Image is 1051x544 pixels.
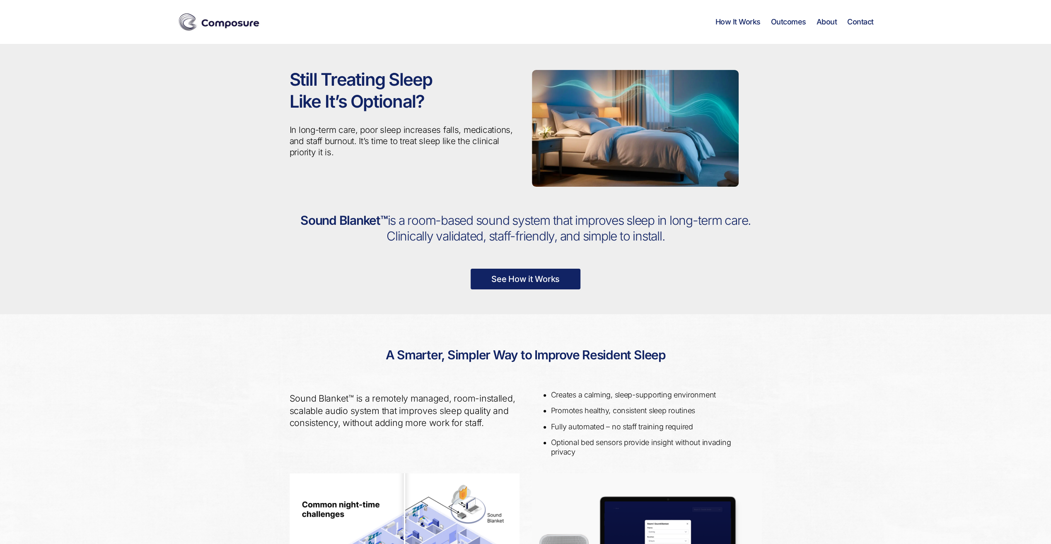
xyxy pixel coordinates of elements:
[290,125,519,158] p: In long-term care, poor sleep increases falls, medications, and staff burnout. It’s time to treat...
[387,213,751,243] span: is a room-based sound system that improves sleep in long-term care. Clinically validated, staff-f...
[290,213,762,244] h2: Sound Blanket™
[290,69,519,112] h1: Still Treating Sleep Like It’s Optional?
[847,17,874,26] a: Contact
[290,392,519,428] p: Sound Blanket™ is a remotely managed, room-installed, scalable audio system that improves sleep q...
[178,12,261,32] img: Composure
[551,422,755,432] li: Fully automated – no staff training required
[471,269,580,289] a: See How it Works
[551,390,755,400] li: Creates a calming, sleep-supporting environment
[551,406,755,416] li: Promotes healthy, consistent sleep routines
[236,1,261,7] span: Last name
[236,69,303,75] span: How did you hear about us?
[290,339,762,371] h2: A Smarter, Simpler Way to Improve Resident Sleep
[771,17,806,26] a: Outcomes
[551,438,755,457] li: Optional bed sensors provide insight without invading privacy
[816,17,837,26] a: About
[236,35,255,41] span: Job title
[715,17,760,26] a: How It Works
[715,17,873,26] nav: Horizontal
